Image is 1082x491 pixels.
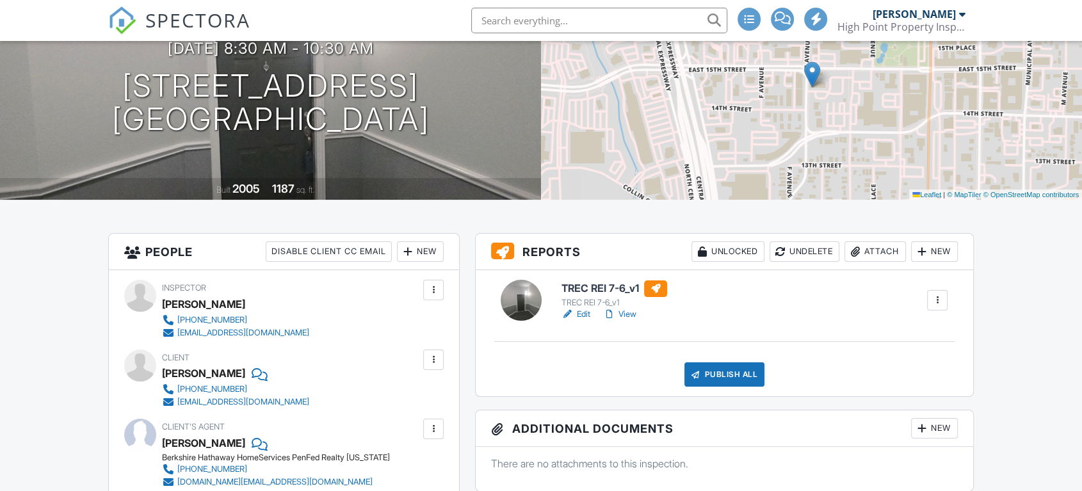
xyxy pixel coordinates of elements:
h6: TREC REI 7-6_v1 [561,280,667,297]
div: Unlocked [691,241,764,262]
img: The Best Home Inspection Software - Spectora [108,6,136,35]
span: sq. ft. [296,185,314,195]
div: Disable Client CC Email [266,241,392,262]
span: | [943,191,945,198]
div: New [911,241,958,262]
div: 2005 [232,182,260,195]
a: © OpenStreetMap contributors [983,191,1079,198]
div: [PERSON_NAME] [162,364,245,383]
a: [DOMAIN_NAME][EMAIL_ADDRESS][DOMAIN_NAME] [162,476,380,488]
div: Publish All [684,362,764,387]
a: Leaflet [912,191,941,198]
h3: People [109,234,459,270]
div: 1187 [272,182,295,195]
a: © MapTiler [947,191,981,198]
div: New [911,418,958,439]
a: [PHONE_NUMBER] [162,383,309,396]
div: High Point Property Inspections [837,20,965,33]
h3: Reports [476,234,973,270]
h1: [STREET_ADDRESS] [GEOGRAPHIC_DATA] [112,69,430,137]
span: Built [216,185,230,195]
div: [PHONE_NUMBER] [177,384,247,394]
div: [PERSON_NAME] [873,8,956,20]
div: [DOMAIN_NAME][EMAIL_ADDRESS][DOMAIN_NAME] [177,477,373,487]
span: Inspector [162,283,206,293]
div: [PHONE_NUMBER] [177,464,247,474]
span: SPECTORA [145,6,250,33]
input: Search everything... [471,8,727,33]
div: [PERSON_NAME] [162,433,245,453]
a: [EMAIL_ADDRESS][DOMAIN_NAME] [162,326,309,339]
div: [PERSON_NAME] [162,294,245,314]
div: Undelete [770,241,839,262]
a: SPECTORA [108,17,250,44]
div: [PHONE_NUMBER] [177,315,247,325]
a: [PHONE_NUMBER] [162,314,309,326]
a: [PHONE_NUMBER] [162,463,380,476]
div: [EMAIL_ADDRESS][DOMAIN_NAME] [177,328,309,338]
span: Client's Agent [162,422,225,431]
h3: Additional Documents [476,410,973,447]
a: View [603,308,636,321]
div: New [397,241,444,262]
div: Attach [844,241,906,262]
div: Berkshire Hathaway HomeServices PenFed Realty [US_STATE] [162,453,390,463]
a: [EMAIL_ADDRESS][DOMAIN_NAME] [162,396,309,408]
a: Edit [561,308,590,321]
div: [EMAIL_ADDRESS][DOMAIN_NAME] [177,397,309,407]
div: TREC REI 7-6_v1 [561,298,667,308]
a: TREC REI 7-6_v1 TREC REI 7-6_v1 [561,280,667,309]
p: There are no attachments to this inspection. [491,456,958,471]
h3: [DATE] 8:30 am - 10:30 am [168,40,374,57]
span: Client [162,353,190,362]
img: Marker [804,61,820,88]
